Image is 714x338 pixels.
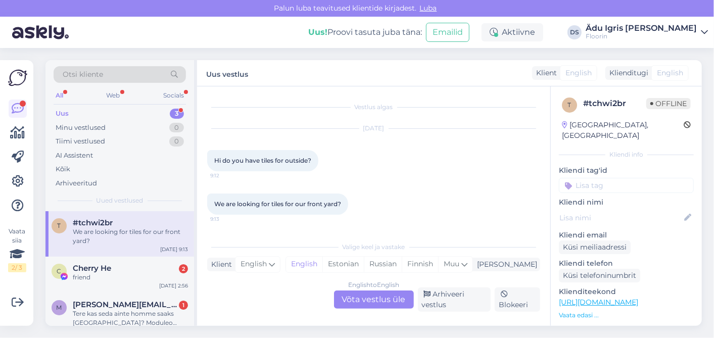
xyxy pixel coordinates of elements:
[559,230,694,240] p: Kliendi email
[73,309,188,327] div: Tere kas seda ainte homme saaks [GEOGRAPHIC_DATA]? Moduleo Intensive Cleaner
[559,311,694,320] p: Vaata edasi ...
[559,212,682,223] input: Lisa nimi
[56,151,93,161] div: AI Assistent
[241,259,267,270] span: English
[169,123,184,133] div: 0
[322,257,364,272] div: Estonian
[559,298,638,307] a: [URL][DOMAIN_NAME]
[97,196,144,205] span: Uued vestlused
[308,27,327,37] b: Uus!
[57,267,62,275] span: C
[207,259,232,270] div: Klient
[532,68,557,78] div: Klient
[568,101,572,109] span: t
[105,89,122,102] div: Web
[559,178,694,193] input: Lisa tag
[308,26,422,38] div: Proovi tasuta juba täna:
[8,263,26,272] div: 2 / 3
[559,269,640,282] div: Küsi telefoninumbrit
[160,246,188,253] div: [DATE] 9:13
[56,136,105,147] div: Tiimi vestlused
[56,109,69,119] div: Uus
[56,178,97,188] div: Arhiveeritud
[56,123,106,133] div: Minu vestlused
[286,257,322,272] div: English
[605,68,648,78] div: Klienditugi
[207,243,540,252] div: Valige keel ja vastake
[583,98,646,110] div: # tchwi2br
[418,287,491,312] div: Arhiveeri vestlus
[565,68,592,78] span: English
[169,136,184,147] div: 0
[210,172,248,179] span: 9:12
[206,66,248,80] label: Uus vestlus
[559,240,631,254] div: Küsi meiliaadressi
[559,150,694,159] div: Kliendi info
[170,109,184,119] div: 3
[334,291,414,309] div: Võta vestlus üle
[161,89,186,102] div: Socials
[207,103,540,112] div: Vestlus algas
[559,258,694,269] p: Kliendi telefon
[73,273,188,282] div: friend
[214,200,341,208] span: We are looking for tiles for our front yard?
[179,301,188,310] div: 1
[8,68,27,87] img: Askly Logo
[58,222,61,229] span: t
[73,300,178,309] span: marko.kirsila@gmail.com
[559,286,694,297] p: Klienditeekond
[559,324,694,334] p: Operatsioonisüsteem
[73,227,188,246] div: We are looking for tiles for our front yard?
[559,197,694,208] p: Kliendi nimi
[473,259,537,270] div: [PERSON_NAME]
[567,25,582,39] div: DS
[402,257,438,272] div: Finnish
[207,124,540,133] div: [DATE]
[364,257,402,272] div: Russian
[210,215,248,223] span: 9:13
[646,98,691,109] span: Offline
[495,287,540,312] div: Blokeeri
[586,24,708,40] a: Ädu Igris [PERSON_NAME]Floorin
[159,282,188,289] div: [DATE] 2:56
[57,304,62,311] span: m
[56,164,70,174] div: Kõik
[482,23,543,41] div: Aktiivne
[417,4,440,13] span: Luba
[657,68,683,78] span: English
[348,280,399,289] div: English to English
[586,32,697,40] div: Floorin
[426,23,469,42] button: Emailid
[179,264,188,273] div: 2
[586,24,697,32] div: Ädu Igris [PERSON_NAME]
[63,69,103,80] span: Otsi kliente
[444,259,459,268] span: Muu
[73,264,111,273] span: Cherry He
[559,165,694,176] p: Kliendi tag'id
[8,227,26,272] div: Vaata siia
[214,157,311,164] span: Hi do you have tiles for outside?
[562,120,684,141] div: [GEOGRAPHIC_DATA], [GEOGRAPHIC_DATA]
[54,89,65,102] div: All
[73,218,113,227] span: #tchwi2br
